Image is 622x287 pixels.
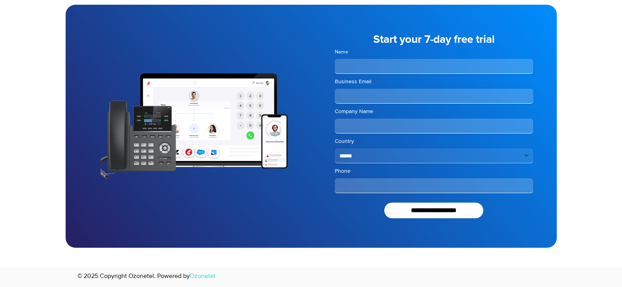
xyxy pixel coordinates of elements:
[335,167,533,175] label: Phone
[335,78,533,86] label: Business Email
[190,271,215,281] a: Ozonetel
[335,108,533,115] label: Company Name
[77,271,414,281] p: © 2025 Copyright Ozonetel. Powered by
[335,48,533,56] label: Name
[335,34,533,45] h5: Start your 7-day free trial
[335,137,533,145] label: Country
